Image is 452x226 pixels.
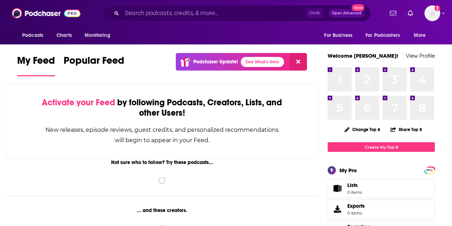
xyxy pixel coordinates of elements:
[414,30,426,40] span: More
[425,168,434,173] span: PRO
[17,54,55,76] a: My Feed
[347,190,362,195] span: 0 items
[42,125,282,145] div: New releases, episode reviews, guest credits, and personalized recommendations will begin to appe...
[425,167,434,173] a: PRO
[390,122,422,136] button: Share Top 8
[42,97,282,118] div: by following Podcasts, Creators, Lists, and other Users!
[434,5,440,11] svg: Add a profile image
[193,59,238,65] p: Podchaser Update!
[405,7,416,19] a: Show notifications dropdown
[352,4,364,11] span: New
[12,6,80,20] img: Podchaser - Follow, Share and Rate Podcasts
[361,29,410,42] button: open menu
[64,54,124,71] span: Popular Feed
[347,182,358,188] span: Lists
[6,159,318,165] div: Not sure who to follow? Try these podcasts...
[347,182,362,188] span: Lists
[52,29,76,42] a: Charts
[339,167,357,174] div: My Pro
[102,5,371,21] div: Search podcasts, credits, & more...
[366,30,400,40] span: For Podcasters
[319,29,361,42] button: open menu
[329,9,365,18] button: Open AdvancedNew
[328,142,435,152] a: Create My Top 8
[17,54,55,71] span: My Feed
[56,30,72,40] span: Charts
[347,211,365,216] span: 0 items
[328,179,435,198] a: Lists
[241,57,284,67] a: See What's New
[387,7,399,19] a: Show notifications dropdown
[424,5,440,21] button: Show profile menu
[80,29,119,42] button: open menu
[85,30,110,40] span: Monitoring
[22,30,43,40] span: Podcasts
[306,9,323,18] span: Ctrl K
[340,125,384,134] button: Change Top 8
[332,11,362,15] span: Open Advanced
[328,52,398,59] a: Welcome [PERSON_NAME]!
[424,5,440,21] span: Logged in as cgiron
[347,203,365,209] span: Exports
[328,199,435,219] a: Exports
[424,5,440,21] img: User Profile
[406,52,435,59] a: View Profile
[122,8,306,19] input: Search podcasts, credits, & more...
[17,29,53,42] button: open menu
[330,183,344,193] span: Lists
[324,30,352,40] span: For Business
[409,29,435,42] button: open menu
[330,204,344,214] span: Exports
[6,207,318,213] div: ... and these creators.
[64,54,124,76] a: Popular Feed
[42,97,115,108] span: Activate your Feed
